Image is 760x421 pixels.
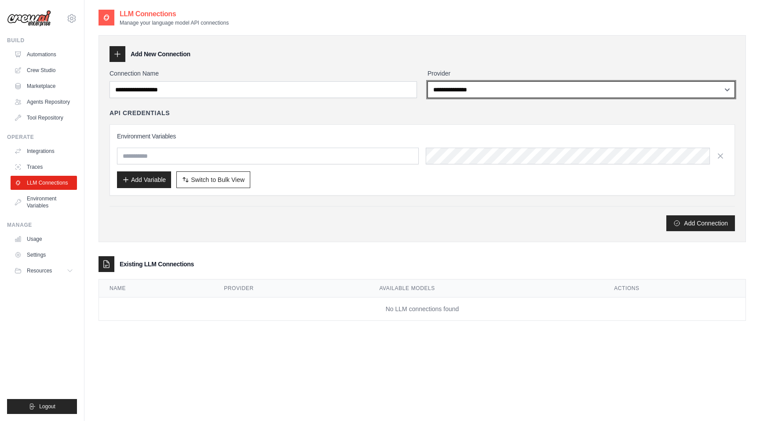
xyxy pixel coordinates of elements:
[39,403,55,410] span: Logout
[7,221,77,229] div: Manage
[369,279,603,298] th: Available Models
[120,19,229,26] p: Manage your language model API connections
[120,9,229,19] h2: LLM Connections
[7,10,51,27] img: Logo
[176,171,250,188] button: Switch to Bulk View
[99,279,213,298] th: Name
[110,69,417,78] label: Connection Name
[11,63,77,77] a: Crew Studio
[11,95,77,109] a: Agents Repository
[11,232,77,246] a: Usage
[7,134,77,141] div: Operate
[120,260,194,269] h3: Existing LLM Connections
[11,79,77,93] a: Marketplace
[11,47,77,62] a: Automations
[213,279,369,298] th: Provider
[99,298,745,321] td: No LLM connections found
[11,248,77,262] a: Settings
[11,111,77,125] a: Tool Repository
[11,192,77,213] a: Environment Variables
[117,132,727,141] h3: Environment Variables
[191,175,245,184] span: Switch to Bulk View
[110,109,170,117] h4: API Credentials
[7,37,77,44] div: Build
[11,264,77,278] button: Resources
[7,399,77,414] button: Logout
[11,144,77,158] a: Integrations
[11,160,77,174] a: Traces
[427,69,735,78] label: Provider
[131,50,190,58] h3: Add New Connection
[11,176,77,190] a: LLM Connections
[666,215,735,231] button: Add Connection
[117,171,171,188] button: Add Variable
[27,267,52,274] span: Resources
[603,279,745,298] th: Actions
